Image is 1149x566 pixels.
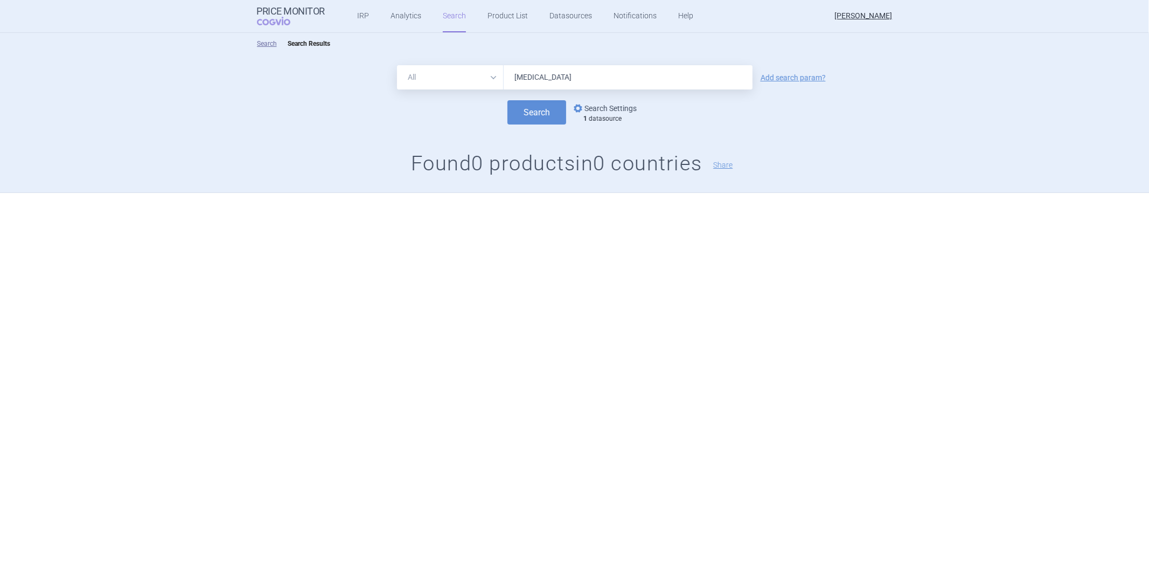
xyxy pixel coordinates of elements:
[572,102,637,115] a: Search Settings
[713,161,733,169] button: Share
[257,38,277,49] li: Search
[761,74,826,81] a: Add search param?
[257,40,277,47] a: Search
[257,17,305,25] span: COGVIO
[277,38,330,49] li: Search Results
[583,115,642,123] div: datasource
[257,6,325,26] a: Price MonitorCOGVIO
[583,115,587,122] strong: 1
[507,100,566,125] button: Search
[257,6,325,17] strong: Price Monitor
[288,40,330,47] strong: Search Results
